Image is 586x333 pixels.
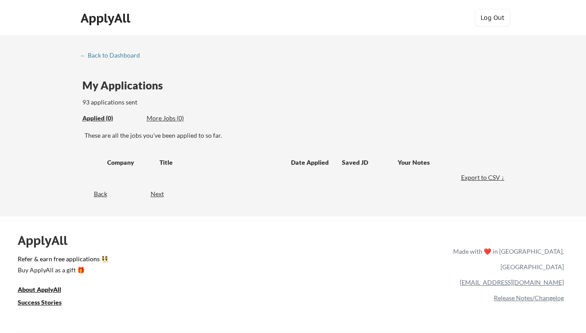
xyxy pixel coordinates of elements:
div: These are all the jobs you've been applied to so far. [85,131,507,140]
div: Buy ApplyAll as a gift 🎁 [18,267,106,273]
div: Next [151,190,174,198]
a: Refer & earn free applications 👯‍♀️ [18,256,268,265]
div: More Jobs (0) [147,114,212,123]
div: My Applications [82,80,170,91]
div: Back [80,190,107,198]
div: 93 applications sent [82,98,254,107]
a: Release Notes/Changelog [494,294,564,302]
div: Title [159,158,283,167]
div: Your Notes [398,158,499,167]
div: Company [107,158,151,167]
u: About ApplyAll [18,286,61,293]
div: Saved JD [342,154,398,170]
a: ← Back to Dashboard [80,52,147,61]
a: About ApplyAll [18,285,74,296]
div: These are job applications we think you'd be a good fit for, but couldn't apply you to automatica... [147,114,212,123]
div: Applied (0) [82,114,140,123]
button: Log Out [475,9,510,27]
u: Success Stories [18,298,62,306]
div: ← Back to Dashboard [80,52,147,58]
div: Export to CSV ↓ [461,173,507,182]
a: Buy ApplyAll as a gift 🎁 [18,265,106,276]
a: [EMAIL_ADDRESS][DOMAIN_NAME] [460,279,564,286]
div: Date Applied [291,158,330,167]
div: Made with ❤️ in [GEOGRAPHIC_DATA], [GEOGRAPHIC_DATA] [450,244,564,275]
div: ApplyAll [18,233,78,248]
div: These are all the jobs you've been applied to so far. [82,114,140,123]
a: Success Stories [18,298,74,309]
div: ApplyAll [81,11,133,26]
